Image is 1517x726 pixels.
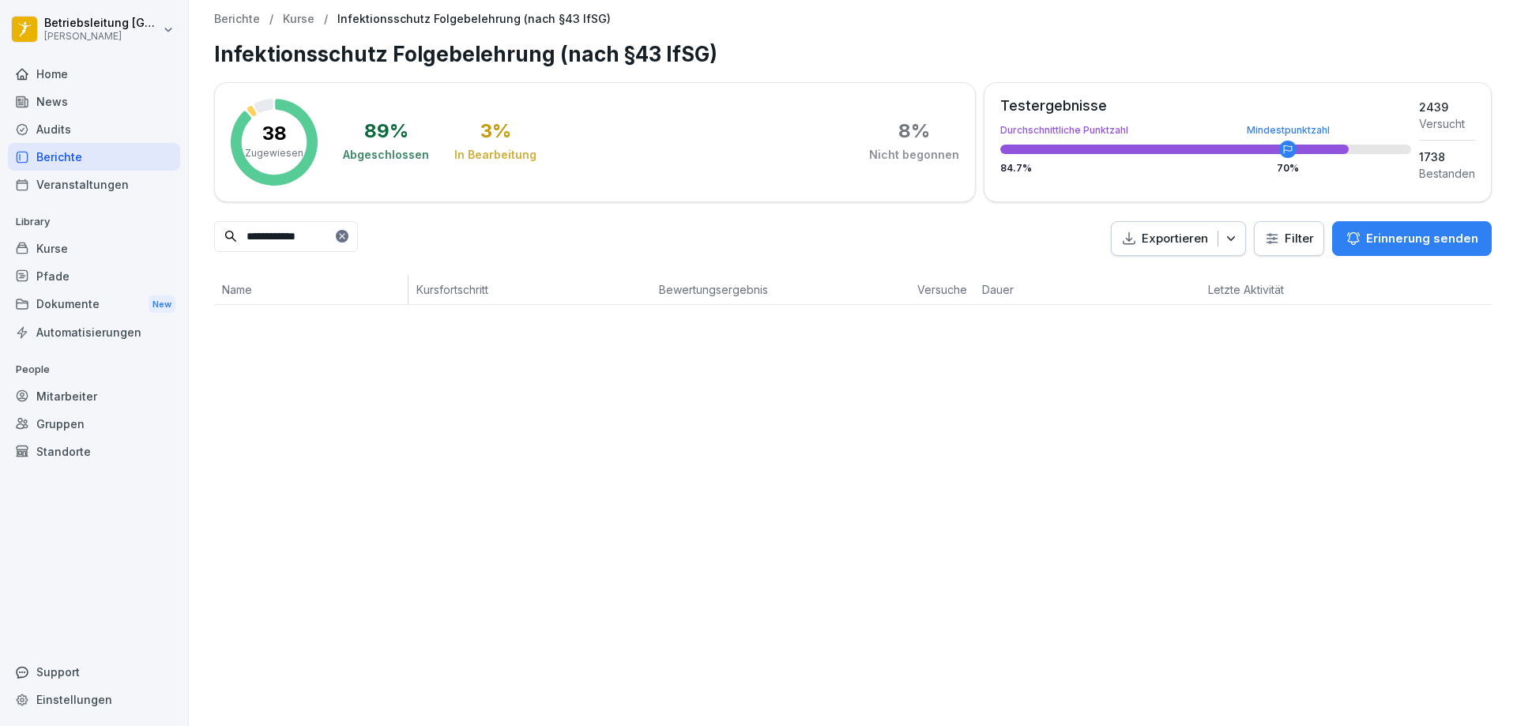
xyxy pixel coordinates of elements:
[8,357,180,382] p: People
[1142,230,1208,248] p: Exportieren
[8,171,180,198] a: Veranstaltungen
[8,115,180,143] a: Audits
[1419,99,1475,115] div: 2439
[8,143,180,171] a: Berichte
[416,281,643,298] p: Kursfortschritt
[1419,115,1475,132] div: Versucht
[1277,164,1299,173] div: 70 %
[659,281,902,298] p: Bewertungsergebnis
[8,88,180,115] a: News
[917,281,966,298] p: Versuche
[1419,165,1475,182] div: Bestanden
[1111,221,1246,257] button: Exportieren
[1247,126,1330,135] div: Mindestpunktzahl
[8,290,180,319] div: Dokumente
[324,13,328,26] p: /
[222,281,400,298] p: Name
[1000,99,1411,113] div: Testergebnisse
[869,147,959,163] div: Nicht begonnen
[8,318,180,346] a: Automatisierungen
[8,60,180,88] a: Home
[982,281,1047,298] p: Dauer
[8,658,180,686] div: Support
[269,13,273,26] p: /
[1255,222,1323,256] button: Filter
[480,122,511,141] div: 3 %
[8,290,180,319] a: DokumenteNew
[214,13,260,26] a: Berichte
[898,122,930,141] div: 8 %
[8,686,180,713] a: Einstellungen
[8,262,180,290] a: Pfade
[8,438,180,465] a: Standorte
[1000,126,1411,135] div: Durchschnittliche Punktzahl
[8,410,180,438] a: Gruppen
[214,39,1492,70] h1: Infektionsschutz Folgebelehrung (nach §43 IfSG)
[454,147,536,163] div: In Bearbeitung
[1000,164,1411,173] div: 84.7 %
[343,147,429,163] div: Abgeschlossen
[245,146,303,160] p: Zugewiesen
[44,17,160,30] p: Betriebsleitung [GEOGRAPHIC_DATA]
[1419,149,1475,165] div: 1738
[262,124,287,143] p: 38
[1366,230,1478,247] p: Erinnerung senden
[1264,231,1314,246] div: Filter
[1332,221,1492,256] button: Erinnerung senden
[8,382,180,410] a: Mitarbeiter
[149,295,175,314] div: New
[44,31,160,42] p: [PERSON_NAME]
[364,122,408,141] div: 89 %
[8,235,180,262] a: Kurse
[1208,281,1314,298] p: Letzte Aktivität
[8,209,180,235] p: Library
[337,13,611,26] p: Infektionsschutz Folgebelehrung (nach §43 IfSG)
[283,13,314,26] a: Kurse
